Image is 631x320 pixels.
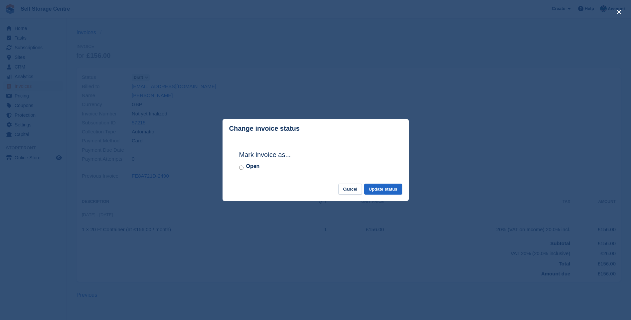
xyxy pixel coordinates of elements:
[246,162,260,170] label: Open
[239,150,392,160] h2: Mark invoice as...
[229,125,300,132] p: Change invoice status
[338,184,362,195] button: Cancel
[614,7,624,17] button: close
[364,184,402,195] button: Update status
